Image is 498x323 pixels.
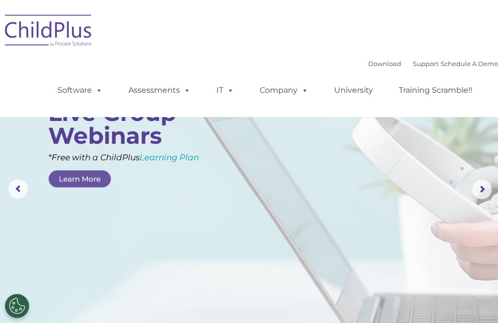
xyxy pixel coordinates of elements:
[49,170,111,187] a: Learn More
[441,60,498,68] a: Schedule A Demo
[140,153,199,162] a: Learning Plan
[207,81,244,100] a: IT
[48,150,224,165] rs-layer: *Free with a ChildPlus
[250,81,318,100] a: Company
[368,60,401,68] a: Download
[5,294,29,318] button: Cookies Settings
[324,81,383,100] a: University
[368,60,498,68] font: |
[413,60,439,68] a: Support
[119,81,200,100] a: Assessments
[334,218,498,323] iframe: Chat Widget
[48,81,112,100] a: Software
[48,102,210,147] rs-layer: Live Group Webinars
[389,81,482,100] a: Training Scramble!!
